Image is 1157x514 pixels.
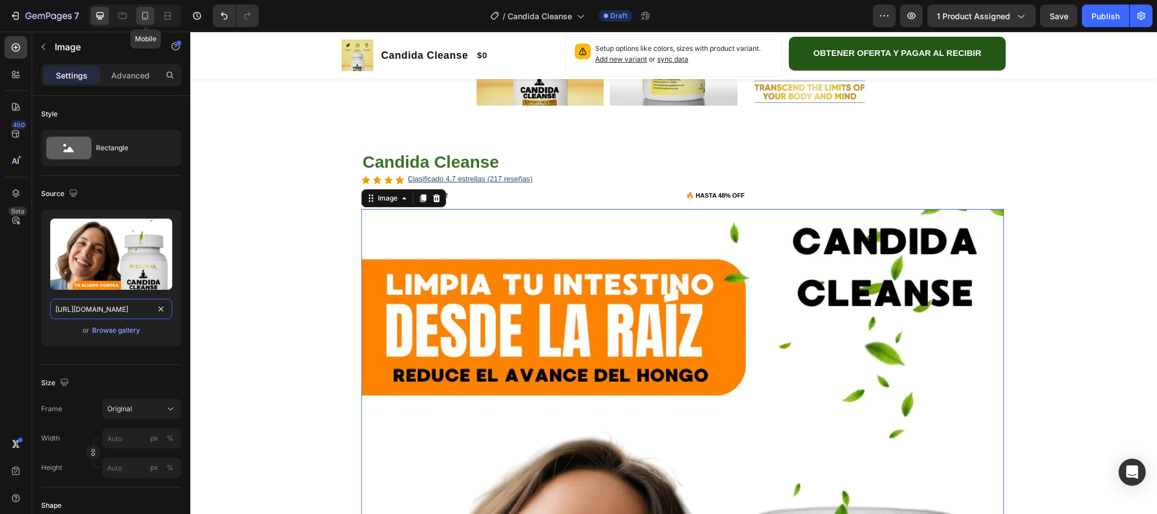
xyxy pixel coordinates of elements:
[496,160,555,167] span: 🔥 HASTA 48% OFF
[41,500,62,511] div: Shape
[11,120,27,129] div: 450
[147,461,161,474] button: %
[190,32,1157,514] iframe: Design area
[1040,5,1077,27] button: Save
[167,463,173,473] div: %
[217,143,342,151] u: Clasificado 4,7 estrellas (217 reseñas)
[163,432,177,445] button: px
[41,109,58,119] div: Style
[102,458,181,478] input: px%
[213,5,259,27] div: Undo/Redo
[91,325,141,336] button: Browse gallery
[55,40,151,54] p: Image
[96,135,165,161] div: Rectangle
[508,10,572,22] span: Candida Cleanse
[163,461,177,474] button: px
[50,219,172,290] img: preview-image
[8,207,27,216] div: Beta
[150,463,158,473] div: px
[1050,11,1068,21] span: Save
[503,10,505,22] span: /
[41,463,62,473] label: Height
[41,404,62,414] label: Frame
[5,5,84,27] button: 7
[41,376,71,391] div: Size
[610,11,627,21] span: Draft
[147,432,161,445] button: %
[50,299,172,319] input: https://example.com/image.jpg
[167,433,173,443] div: %
[1119,459,1146,486] div: Open Intercom Messenger
[185,162,209,172] div: Image
[74,9,79,23] p: 7
[937,10,1010,22] span: 1 product assigned
[111,69,150,81] p: Advanced
[1091,10,1120,22] div: Publish
[41,433,60,443] label: Width
[107,404,132,414] span: Original
[1082,5,1129,27] button: Publish
[82,324,89,337] span: or
[41,186,80,202] div: Source
[102,428,181,448] input: px%
[102,399,181,419] button: Original
[927,5,1036,27] button: 1 product assigned
[92,325,140,336] div: Browse gallery
[150,433,158,443] div: px
[56,69,88,81] p: Settings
